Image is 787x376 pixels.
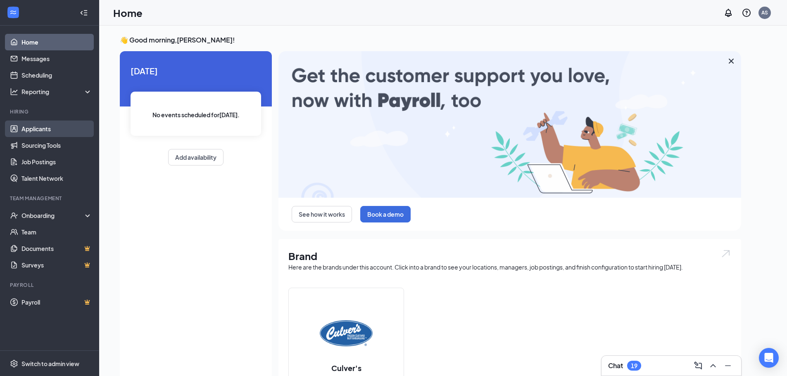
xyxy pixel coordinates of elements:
svg: Analysis [10,87,18,96]
div: Switch to admin view [21,359,79,368]
button: ChevronUp [706,359,720,372]
img: payroll-large.gif [278,51,741,198]
svg: UserCheck [10,211,18,220]
h1: Brand [288,249,731,263]
a: Messages [21,50,92,67]
h2: Culver's [323,363,370,373]
div: Payroll [10,281,90,289]
svg: QuestionInfo [742,8,751,18]
svg: ChevronUp [708,361,718,371]
span: [DATE] [131,64,261,77]
div: Hiring [10,108,90,115]
span: No events scheduled for [DATE] . [152,110,240,119]
a: Team [21,224,92,240]
svg: Collapse [80,9,88,17]
svg: Settings [10,359,18,368]
a: Home [21,34,92,50]
div: AS [761,9,768,16]
img: Culver's [320,307,373,359]
h1: Home [113,6,143,20]
a: SurveysCrown [21,257,92,273]
a: DocumentsCrown [21,240,92,257]
button: Add availability [168,149,223,166]
div: Open Intercom Messenger [759,348,779,368]
a: Sourcing Tools [21,137,92,154]
div: 19 [631,362,637,369]
a: Applicants [21,121,92,137]
a: Scheduling [21,67,92,83]
svg: Minimize [723,361,733,371]
svg: Notifications [723,8,733,18]
svg: ComposeMessage [693,361,703,371]
a: PayrollCrown [21,294,92,310]
button: Book a demo [360,206,411,222]
h3: Chat [608,361,623,370]
button: See how it works [292,206,352,222]
button: Minimize [721,359,735,372]
div: Reporting [21,87,93,96]
img: open.6027fd2a22e1237b5b06.svg [720,249,731,258]
svg: WorkstreamLogo [9,8,17,17]
div: Onboarding [21,211,85,220]
svg: Cross [726,56,736,66]
h3: 👋 Good morning, [PERSON_NAME] ! [120,35,741,45]
button: ComposeMessage [692,359,705,372]
a: Talent Network [21,170,92,187]
div: Team Management [10,195,90,202]
div: Here are the brands under this account. Click into a brand to see your locations, managers, job p... [288,263,731,271]
a: Job Postings [21,154,92,170]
